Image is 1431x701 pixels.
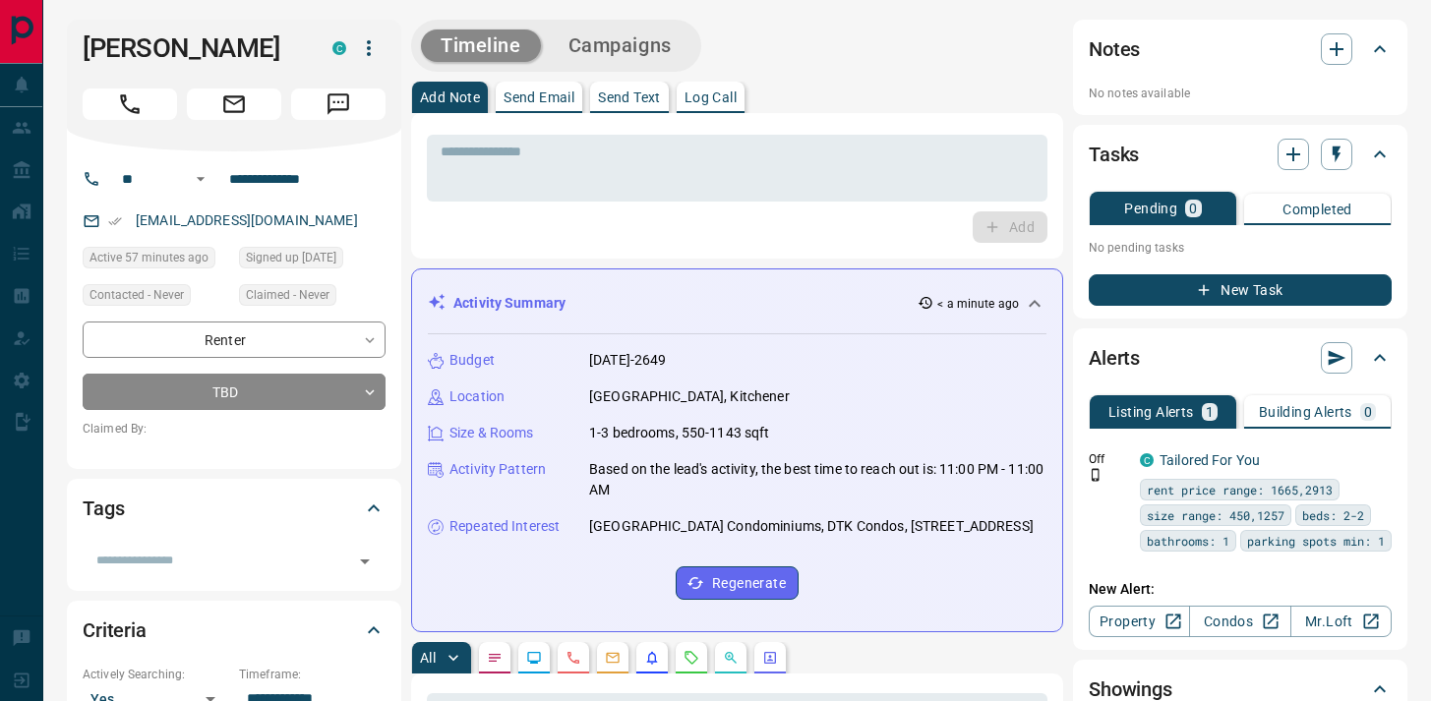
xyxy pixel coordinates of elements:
div: Wed Jun 11 2025 [239,247,386,274]
p: All [420,651,436,665]
h1: [PERSON_NAME] [83,32,303,64]
p: [GEOGRAPHIC_DATA], Kitchener [589,386,790,407]
h2: Notes [1089,33,1140,65]
button: Campaigns [549,29,691,62]
svg: Listing Alerts [644,650,660,666]
div: Renter [83,321,386,358]
div: TBD [83,374,386,410]
p: Send Email [504,90,574,104]
span: rent price range: 1665,2913 [1147,480,1333,499]
button: Timeline [421,29,541,62]
h2: Tags [83,493,124,524]
h2: Criteria [83,614,147,646]
p: New Alert: [1089,579,1392,600]
p: Completed [1282,203,1352,216]
svg: Calls [566,650,581,666]
a: Tailored For You [1160,452,1260,468]
div: condos.ca [332,41,346,55]
p: 1-3 bedrooms, 550-1143 sqft [589,423,770,443]
span: size range: 450,1257 [1147,505,1284,525]
button: Regenerate [676,566,799,600]
span: beds: 2-2 [1302,505,1364,525]
a: Mr.Loft [1290,606,1392,637]
p: Building Alerts [1259,405,1352,419]
p: Timeframe: [239,666,386,683]
a: Property [1089,606,1190,637]
p: Based on the lead's activity, the best time to reach out is: 11:00 PM - 11:00 AM [589,459,1046,500]
p: Pending [1124,202,1177,215]
svg: Emails [605,650,621,666]
span: Call [83,88,177,120]
button: New Task [1089,274,1392,306]
svg: Lead Browsing Activity [526,650,542,666]
svg: Requests [684,650,699,666]
button: Open [189,167,212,191]
p: [DATE]-2649 [589,350,666,371]
p: No pending tasks [1089,233,1392,263]
p: Location [449,386,505,407]
span: Email [187,88,281,120]
p: No notes available [1089,85,1392,102]
p: Off [1089,450,1128,468]
div: condos.ca [1140,453,1154,467]
p: Size & Rooms [449,423,534,443]
span: bathrooms: 1 [1147,531,1229,551]
button: Open [351,548,379,575]
p: Actively Searching: [83,666,229,683]
span: Active 57 minutes ago [89,248,209,267]
p: Log Call [685,90,737,104]
p: Add Note [420,90,480,104]
span: Message [291,88,386,120]
p: Repeated Interest [449,516,560,537]
a: Condos [1189,606,1290,637]
p: Activity Pattern [449,459,546,480]
p: 1 [1206,405,1214,419]
svg: Agent Actions [762,650,778,666]
span: Signed up [DATE] [246,248,336,267]
p: [GEOGRAPHIC_DATA] Condominiums, DTK Condos, [STREET_ADDRESS] [589,516,1034,537]
svg: Opportunities [723,650,739,666]
span: parking spots min: 1 [1247,531,1385,551]
p: 0 [1364,405,1372,419]
p: Activity Summary [453,293,566,314]
div: Activity Summary< a minute ago [428,285,1046,321]
p: 0 [1189,202,1197,215]
div: Tue Aug 12 2025 [83,247,229,274]
p: Claimed By: [83,420,386,438]
svg: Notes [487,650,503,666]
div: Tags [83,485,386,532]
p: Listing Alerts [1108,405,1194,419]
h2: Tasks [1089,139,1139,170]
div: Tasks [1089,131,1392,178]
div: Notes [1089,26,1392,73]
svg: Push Notification Only [1089,468,1103,482]
span: Contacted - Never [89,285,184,305]
h2: Alerts [1089,342,1140,374]
div: Criteria [83,607,386,654]
p: Budget [449,350,495,371]
a: [EMAIL_ADDRESS][DOMAIN_NAME] [136,212,358,228]
span: Claimed - Never [246,285,329,305]
div: Alerts [1089,334,1392,381]
p: < a minute ago [937,295,1019,313]
p: Send Text [598,90,661,104]
svg: Email Verified [108,214,122,228]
